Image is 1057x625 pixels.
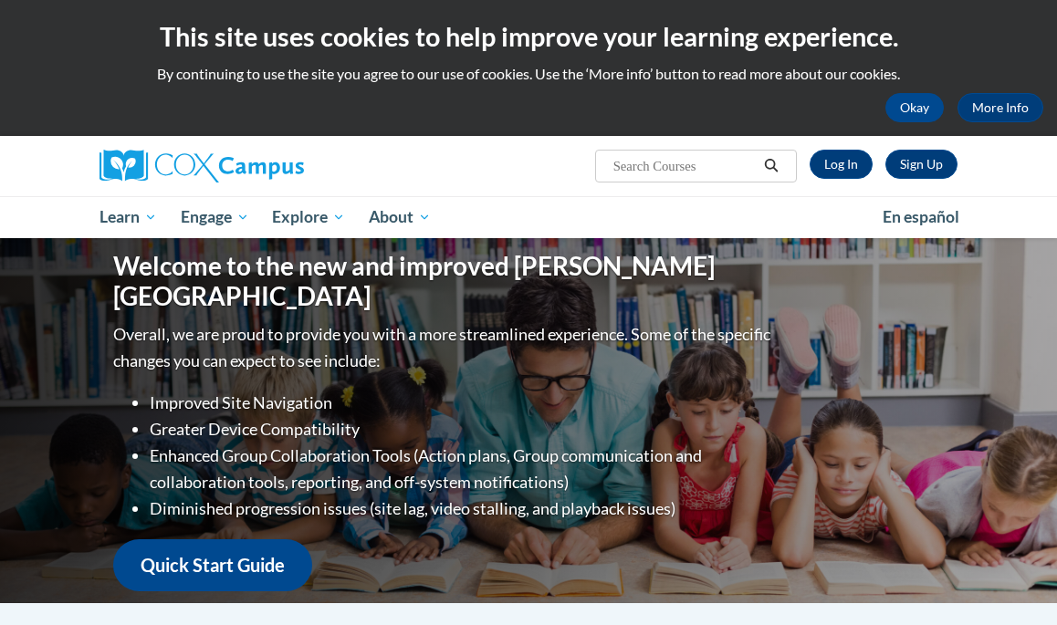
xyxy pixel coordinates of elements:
a: About [357,196,443,238]
p: By continuing to use the site you agree to our use of cookies. Use the ‘More info’ button to read... [14,64,1043,84]
a: Explore [260,196,357,238]
button: Okay [885,93,944,122]
span: En español [883,207,959,226]
input: Search Courses [612,155,758,177]
img: Cox Campus [99,150,304,182]
a: En español [871,198,971,236]
p: Overall, we are proud to provide you with a more streamlined experience. Some of the specific cha... [113,321,775,374]
span: Explore [272,206,345,228]
li: Diminished progression issues (site lag, video stalling, and playback issues) [150,495,775,522]
li: Enhanced Group Collaboration Tools (Action plans, Group communication and collaboration tools, re... [150,443,775,495]
h2: This site uses cookies to help improve your learning experience. [14,18,1043,55]
li: Improved Site Navigation [150,390,775,416]
div: Main menu [86,196,971,238]
span: Learn [99,206,157,228]
h1: Welcome to the new and improved [PERSON_NAME][GEOGRAPHIC_DATA] [113,251,775,312]
span: About [369,206,431,228]
a: Learn [88,196,169,238]
a: Engage [169,196,261,238]
span: Engage [181,206,249,228]
a: Register [885,150,958,179]
a: Log In [810,150,873,179]
a: More Info [958,93,1043,122]
a: Quick Start Guide [113,539,312,591]
button: Search [758,155,785,177]
li: Greater Device Compatibility [150,416,775,443]
a: Cox Campus [99,150,367,182]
